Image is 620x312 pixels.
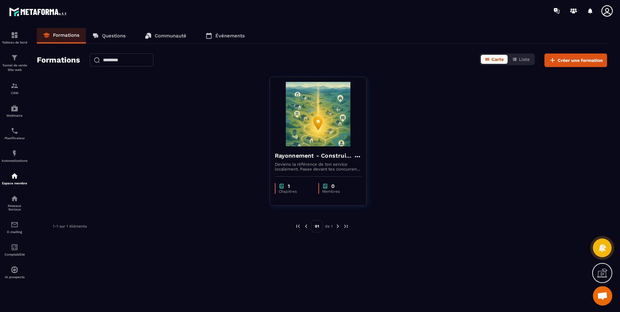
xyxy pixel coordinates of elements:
[2,49,27,77] a: formationformationTunnel de vente Site web
[275,82,361,146] img: formation-background
[11,195,18,202] img: social-network
[270,77,375,214] a: formation-backgroundRayonnement - Construire ma fiche établissement Google optimiséeDeviens la ré...
[9,6,67,17] img: logo
[481,55,508,64] button: Carte
[37,54,80,67] h2: Formations
[2,159,27,162] p: Automatisations
[37,28,86,44] a: Formations
[2,275,27,279] p: IA prospects
[544,54,607,67] button: Créer une formation
[322,183,328,189] img: chapter
[102,33,126,39] p: Questions
[11,221,18,229] img: email
[2,204,27,211] p: Réseaux Sociaux
[279,183,284,189] img: chapter
[2,190,27,216] a: social-networksocial-networkRéseaux Sociaux
[11,172,18,180] img: automations
[2,167,27,190] a: automationsautomationsEspace membre
[2,26,27,49] a: formationformationTableau de bord
[508,55,533,64] button: Liste
[53,32,79,38] p: Formations
[2,230,27,234] p: E-mailing
[11,104,18,112] img: automations
[2,122,27,145] a: schedulerschedulerPlanificateur
[335,223,341,229] img: next
[11,54,18,62] img: formation
[491,57,504,62] span: Carte
[215,33,245,39] p: Événements
[11,127,18,135] img: scheduler
[2,239,27,261] a: accountantaccountantComptabilité
[2,181,27,185] p: Espace membre
[2,253,27,256] p: Comptabilité
[2,145,27,167] a: automationsautomationsAutomatisations
[2,114,27,117] p: Webinaire
[311,220,323,232] p: 01
[11,243,18,251] img: accountant
[2,77,27,100] a: formationformationCRM
[2,41,27,44] p: Tableau de bord
[155,33,186,39] p: Communauté
[288,183,290,189] p: 1
[322,189,355,194] p: Membres
[11,266,18,274] img: automations
[2,63,27,72] p: Tunnel de vente Site web
[275,162,361,171] p: Deviens la référence de ton service localement. Passe devant tes concurrents et devient enfin ren...
[139,28,193,44] a: Communauté
[2,136,27,140] p: Planificateur
[303,223,309,229] img: prev
[558,57,603,63] span: Créer une formation
[325,224,333,229] p: de 1
[11,82,18,90] img: formation
[86,28,132,44] a: Questions
[2,216,27,239] a: emailemailE-mailing
[2,91,27,95] p: CRM
[11,150,18,157] img: automations
[519,57,530,62] span: Liste
[2,100,27,122] a: automationsautomationsWebinaire
[199,28,251,44] a: Événements
[343,223,349,229] img: next
[295,223,301,229] img: prev
[331,183,335,189] p: 0
[53,224,87,229] p: 1-1 sur 1 éléments
[279,189,312,194] p: Chapitres
[593,286,612,306] div: Ouvrir le chat
[11,31,18,39] img: formation
[275,151,354,160] h4: Rayonnement - Construire ma fiche établissement Google optimisée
